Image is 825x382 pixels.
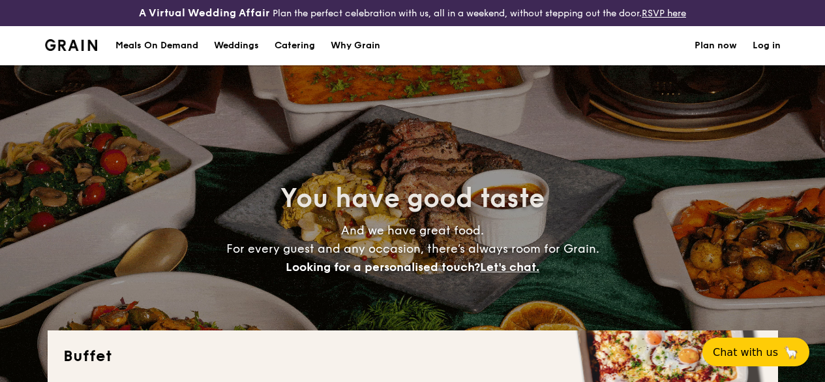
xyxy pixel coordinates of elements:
a: Catering [267,26,323,65]
div: Meals On Demand [115,26,198,65]
button: Chat with us🦙 [702,338,809,366]
span: Let's chat. [480,260,539,274]
span: Chat with us [713,346,778,358]
div: Why Grain [331,26,380,65]
div: Weddings [214,26,259,65]
a: Why Grain [323,26,388,65]
h4: A Virtual Wedding Affair [139,5,270,21]
a: Logotype [45,39,98,51]
img: Grain [45,39,98,51]
h1: Catering [275,26,315,65]
a: Meals On Demand [108,26,206,65]
a: Log in [753,26,781,65]
a: Plan now [695,26,737,65]
span: 🦙 [783,345,799,360]
a: Weddings [206,26,267,65]
a: RSVP here [642,8,686,19]
h2: Buffet [63,346,762,367]
div: Plan the perfect celebration with us, all in a weekend, without stepping out the door. [138,5,687,21]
